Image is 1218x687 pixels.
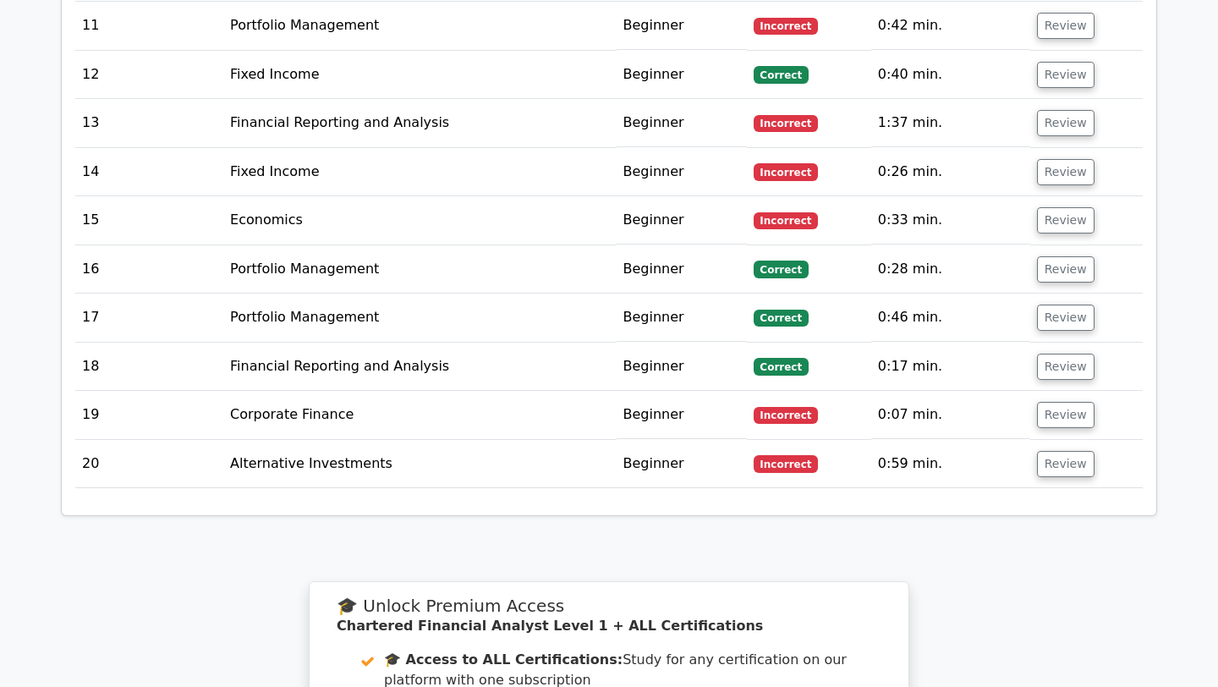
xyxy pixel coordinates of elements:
[617,99,747,147] td: Beginner
[871,440,1030,488] td: 0:59 min.
[871,294,1030,342] td: 0:46 min.
[223,245,616,294] td: Portfolio Management
[223,391,616,439] td: Corporate Finance
[754,115,819,132] span: Incorrect
[1037,402,1095,428] button: Review
[871,99,1030,147] td: 1:37 min.
[754,261,809,278] span: Correct
[617,440,747,488] td: Beginner
[1037,451,1095,477] button: Review
[617,294,747,342] td: Beginner
[75,440,223,488] td: 20
[871,2,1030,50] td: 0:42 min.
[75,99,223,147] td: 13
[1037,354,1095,380] button: Review
[1037,305,1095,331] button: Review
[617,196,747,245] td: Beginner
[1037,62,1095,88] button: Review
[223,440,616,488] td: Alternative Investments
[871,391,1030,439] td: 0:07 min.
[223,196,616,245] td: Economics
[223,294,616,342] td: Portfolio Management
[754,358,809,375] span: Correct
[871,245,1030,294] td: 0:28 min.
[75,196,223,245] td: 15
[223,2,616,50] td: Portfolio Management
[754,407,819,424] span: Incorrect
[75,343,223,391] td: 18
[617,51,747,99] td: Beginner
[1037,207,1095,234] button: Review
[1037,256,1095,283] button: Review
[75,51,223,99] td: 12
[1037,159,1095,185] button: Review
[75,294,223,342] td: 17
[223,99,616,147] td: Financial Reporting and Analysis
[75,148,223,196] td: 14
[754,212,819,229] span: Incorrect
[754,18,819,35] span: Incorrect
[754,455,819,472] span: Incorrect
[617,2,747,50] td: Beginner
[1037,13,1095,39] button: Review
[871,196,1030,245] td: 0:33 min.
[871,343,1030,391] td: 0:17 min.
[871,51,1030,99] td: 0:40 min.
[617,148,747,196] td: Beginner
[871,148,1030,196] td: 0:26 min.
[223,343,616,391] td: Financial Reporting and Analysis
[754,163,819,180] span: Incorrect
[75,2,223,50] td: 11
[75,391,223,439] td: 19
[223,148,616,196] td: Fixed Income
[754,310,809,327] span: Correct
[223,51,616,99] td: Fixed Income
[617,343,747,391] td: Beginner
[75,245,223,294] td: 16
[617,245,747,294] td: Beginner
[1037,110,1095,136] button: Review
[617,391,747,439] td: Beginner
[754,66,809,83] span: Correct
